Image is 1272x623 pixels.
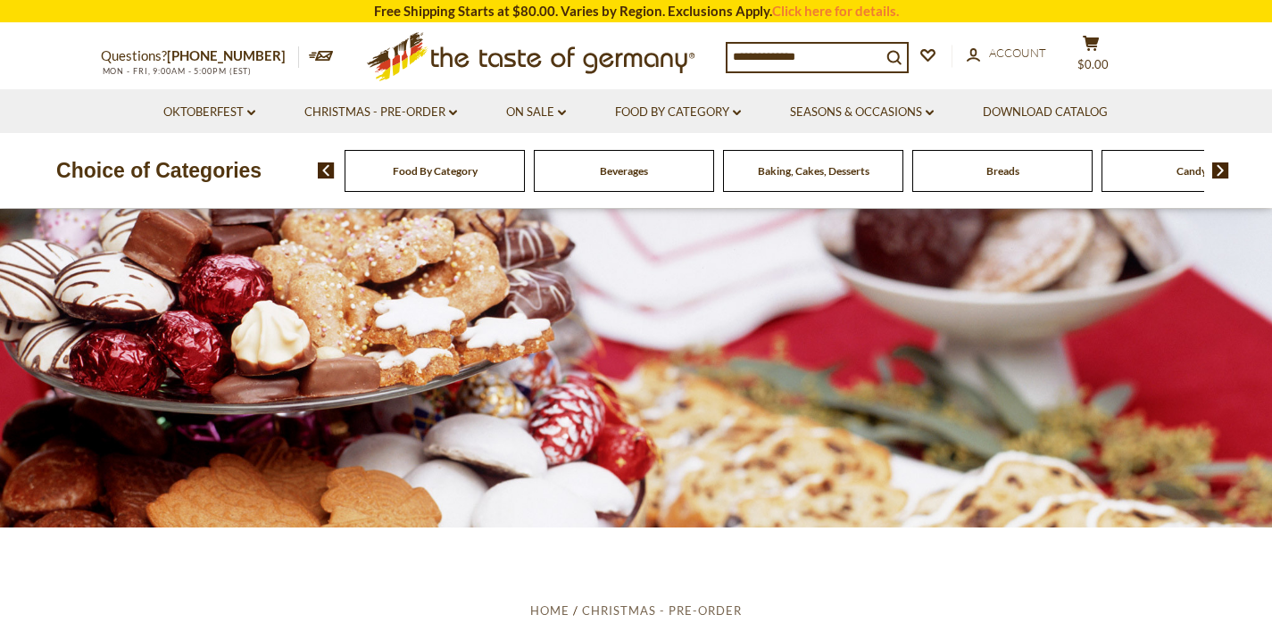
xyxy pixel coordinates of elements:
[530,603,569,618] a: Home
[772,3,899,19] a: Click here for details.
[790,103,934,122] a: Seasons & Occasions
[101,66,253,76] span: MON - FRI, 9:00AM - 5:00PM (EST)
[600,164,648,178] a: Beverages
[393,164,478,178] a: Food By Category
[304,103,457,122] a: Christmas - PRE-ORDER
[983,103,1108,122] a: Download Catalog
[967,44,1046,63] a: Account
[101,45,299,68] p: Questions?
[1212,162,1229,179] img: next arrow
[986,164,1019,178] a: Breads
[758,164,869,178] a: Baking, Cakes, Desserts
[615,103,741,122] a: Food By Category
[989,46,1046,60] span: Account
[506,103,566,122] a: On Sale
[1065,35,1118,79] button: $0.00
[318,162,335,179] img: previous arrow
[167,47,286,63] a: [PHONE_NUMBER]
[1176,164,1207,178] a: Candy
[1077,57,1109,71] span: $0.00
[163,103,255,122] a: Oktoberfest
[582,603,742,618] a: Christmas - PRE-ORDER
